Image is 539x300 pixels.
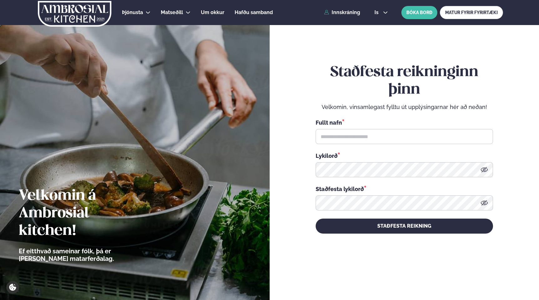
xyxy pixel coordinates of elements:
div: Lykilorð [316,152,493,160]
span: Hafðu samband [235,9,273,15]
h2: Velkomin á Ambrosial kitchen! [19,187,149,240]
a: Þjónusta [122,9,143,16]
a: Innskráning [324,10,360,15]
a: Matseðill [161,9,183,16]
a: Um okkur [201,9,224,16]
div: Fullt nafn [316,118,493,127]
a: Hafðu samband [235,9,273,16]
p: Ef eitthvað sameinar fólk, þá er [PERSON_NAME] matarferðalag. [19,247,149,262]
button: BÓKA BORÐ [401,6,437,19]
p: Velkomin, vinsamlegast fylltu út upplýsingarnar hér að neðan! [316,103,493,111]
div: Staðfesta lykilorð [316,185,493,193]
span: Um okkur [201,9,224,15]
span: Þjónusta [122,9,143,15]
span: Matseðill [161,9,183,15]
button: STAÐFESTA REIKNING [316,219,493,234]
span: is [374,10,380,15]
button: is [369,10,393,15]
a: MATUR FYRIR FYRIRTÆKI [440,6,503,19]
img: logo [37,1,112,27]
h2: Staðfesta reikninginn þinn [316,64,493,99]
a: Cookie settings [6,281,19,294]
